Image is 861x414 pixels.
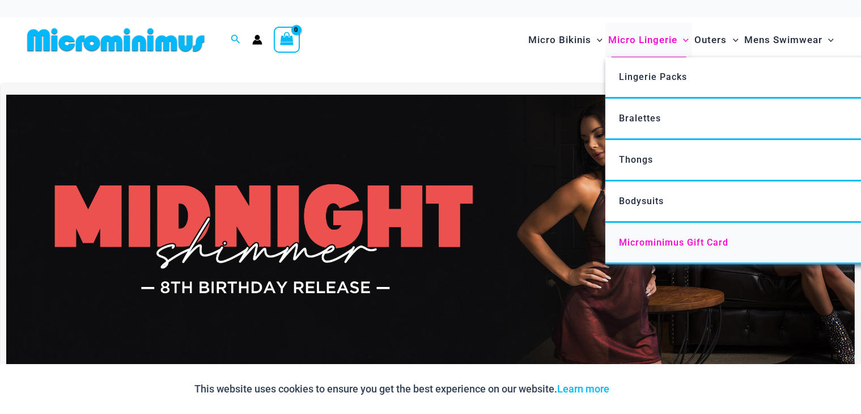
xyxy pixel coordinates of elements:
[591,26,603,54] span: Menu Toggle
[231,33,241,47] a: Search icon link
[741,23,837,57] a: Mens SwimwearMenu ToggleMenu Toggle
[608,26,677,54] span: Micro Lingerie
[605,23,692,57] a: Micro LingerieMenu ToggleMenu Toggle
[619,71,687,82] span: Lingerie Packs
[619,154,653,165] span: Thongs
[195,381,610,398] p: This website uses cookies to ensure you get the best experience on our website.
[274,27,300,53] a: View Shopping Cart, empty
[822,26,834,54] span: Menu Toggle
[619,113,661,124] span: Bralettes
[618,375,667,403] button: Accept
[252,35,262,45] a: Account icon link
[23,27,209,53] img: MM SHOP LOGO FLAT
[528,26,591,54] span: Micro Bikinis
[695,26,727,54] span: Outers
[6,95,855,383] img: Midnight Shimmer Red Dress
[524,21,838,59] nav: Site Navigation
[677,26,689,54] span: Menu Toggle
[692,23,741,57] a: OutersMenu ToggleMenu Toggle
[727,26,739,54] span: Menu Toggle
[558,383,610,395] a: Learn more
[744,26,822,54] span: Mens Swimwear
[619,237,728,248] span: Microminimus Gift Card
[619,196,664,206] span: Bodysuits
[525,23,605,57] a: Micro BikinisMenu ToggleMenu Toggle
